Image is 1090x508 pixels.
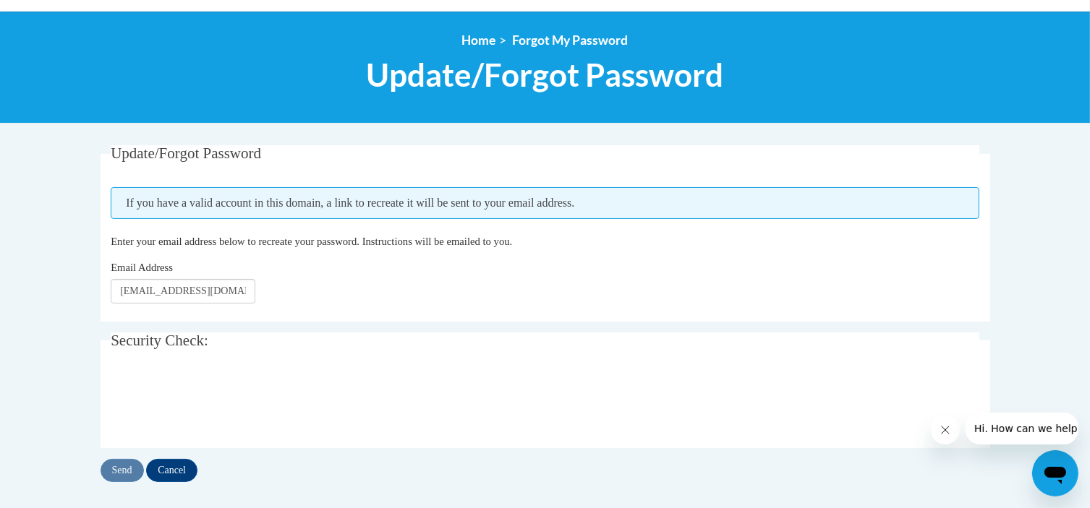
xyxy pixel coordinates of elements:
[9,10,117,22] span: Hi. How can we help?
[931,416,960,444] iframe: Close message
[111,236,512,247] span: Enter your email address below to recreate your password. Instructions will be emailed to you.
[111,332,208,349] span: Security Check:
[1032,450,1078,496] iframe: Button to launch messaging window
[111,145,261,162] span: Update/Forgot Password
[111,279,255,303] input: Email
[111,262,173,273] span: Email Address
[111,374,331,430] iframe: reCAPTCHA
[111,187,979,219] span: If you have a valid account in this domain, a link to recreate it will be sent to your email addr...
[146,459,197,482] input: Cancel
[462,33,496,48] a: Home
[367,56,724,94] span: Update/Forgot Password
[966,413,1078,444] iframe: Message from company
[513,33,629,48] span: Forgot My Password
